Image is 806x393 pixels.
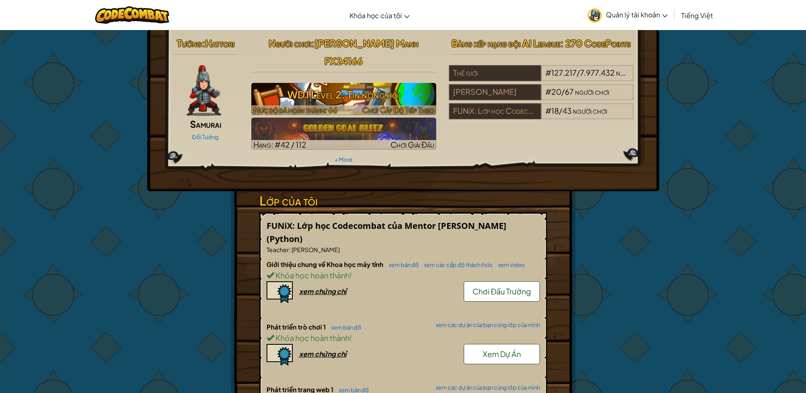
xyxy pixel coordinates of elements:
[349,333,352,343] span: !
[449,103,541,119] div: FUNiX: Lớp học Codecombat của Mentor [PERSON_NAME]
[562,106,572,115] span: 43
[577,68,580,77] span: /
[545,68,551,77] span: #
[580,68,615,77] span: 7.977.432
[251,85,436,104] h3: WD1 Level 2: Tin nóng hổi
[616,68,650,77] span: người chơi
[560,37,631,49] span: : 270 CodePoints
[190,118,221,130] span: Samurai
[545,106,551,115] span: #
[551,106,559,115] span: 18
[681,11,713,20] span: Tiếng Việt
[177,37,202,49] span: Tướng
[202,37,205,49] span: :
[299,349,347,358] div: xem chứng chỉ
[385,261,419,268] a: xem bản đồ
[420,261,493,268] a: xem các cấp độ thách thức
[299,287,347,296] div: xem chứng chỉ
[494,261,525,268] a: xem video
[95,6,169,24] img: CodeCombat logo
[259,191,547,210] h3: Lớp của tôi
[253,105,338,115] span: Mức độ đã hoàn thành: 66
[559,106,562,115] span: /
[391,140,434,149] span: Chơi Giải Đấu
[187,65,221,116] img: samurai.pose.png
[432,385,540,390] a: xem các dự án của bạn cùng lớp của mình
[192,134,219,140] a: Đổi Tướng
[349,270,352,280] span: !
[291,246,340,253] span: [PERSON_NAME]
[573,106,607,115] span: người chơi
[267,344,293,366] img: certificate-icon.png
[545,87,551,96] span: #
[251,118,436,150] img: Golden Goal
[327,324,361,331] a: xem bản đồ
[583,2,672,28] a: Quản lý tài khoản
[274,270,349,280] span: Khóa học hoàn thành
[251,83,436,115] a: Chơi Cấp Độ Tiếp Theo
[449,65,541,81] div: Thế giới
[551,68,577,77] span: 127.217
[267,281,293,303] img: certificate-icon.png
[451,37,560,49] span: Bảng xếp hạng đội AI League
[311,37,314,49] span: :
[483,349,521,359] span: Xem Dự Án
[267,260,385,268] span: Giới thiệu chung về Khoa học máy tính
[205,37,234,49] span: Hattori
[253,140,306,149] span: Hạng: #42 / 112
[289,246,291,253] span: :
[251,83,436,115] img: WD1 Level 2: Tin nóng hổi
[335,156,352,163] a: + More
[251,118,436,150] a: Hạng: #42 / 112Chơi Giải Đấu
[677,4,717,27] a: Tiếng Việt
[449,111,634,121] a: FUNiX: Lớp học Codecombat của Mentor [PERSON_NAME]#18/43người chơi
[267,323,327,331] span: Phát triển trò chơi 1
[267,246,289,253] span: Teacher
[345,4,414,27] a: Khóa học của tôi
[267,287,347,296] a: xem chứng chỉ
[551,87,561,96] span: 20
[565,87,574,96] span: 67
[575,87,609,96] span: người chơi
[449,92,634,102] a: [PERSON_NAME]#20/67người chơi
[267,233,303,245] span: (Python)
[606,10,668,19] span: Quản lý tài khoản
[267,220,506,231] span: FUNiX: Lớp học Codecombat của Mentor [PERSON_NAME]
[588,8,602,22] img: avatar
[269,37,311,49] span: Người chơi
[449,84,541,100] div: [PERSON_NAME]
[274,333,349,343] span: Khóa học hoàn thành
[267,349,347,358] a: xem chứng chỉ
[449,73,634,83] a: Thế giới#127.217/7.977.432người chơi
[432,322,540,328] a: xem các dự án của bạn cùng lớp của mình
[349,11,402,20] span: Khóa học của tôi
[314,37,418,67] span: [PERSON_NAME] Manh FX24166
[473,286,531,296] span: Chơi Đấu Trường
[362,105,434,115] span: Chơi Cấp Độ Tiếp Theo
[561,87,565,96] span: /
